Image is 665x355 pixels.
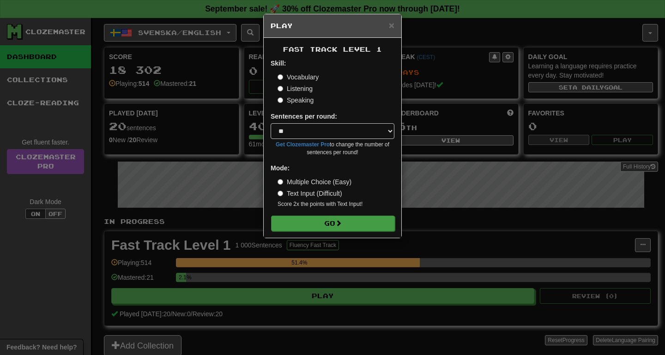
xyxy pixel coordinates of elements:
[278,200,394,208] small: Score 2x the points with Text Input !
[278,84,313,93] label: Listening
[271,112,337,121] label: Sentences per round:
[278,96,314,105] label: Speaking
[283,45,382,53] span: Fast Track Level 1
[278,189,342,198] label: Text Input (Difficult)
[278,177,351,187] label: Multiple Choice (Easy)
[389,20,394,30] span: ×
[278,97,283,103] input: Speaking
[276,141,330,148] a: Get Clozemaster Pro
[271,164,290,172] strong: Mode:
[278,72,319,82] label: Vocabulary
[278,74,283,80] input: Vocabulary
[271,21,394,30] h5: Play
[389,20,394,30] button: Close
[271,216,395,231] button: Go
[278,179,283,185] input: Multiple Choice (Easy)
[278,191,283,196] input: Text Input (Difficult)
[278,86,283,91] input: Listening
[271,60,286,67] strong: Skill:
[271,141,394,156] small: to change the number of sentences per round!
